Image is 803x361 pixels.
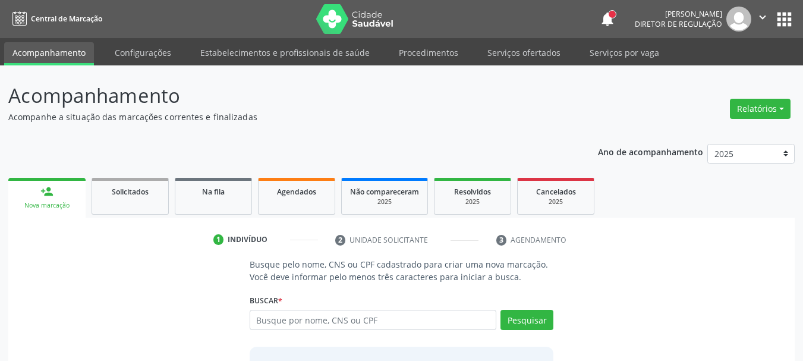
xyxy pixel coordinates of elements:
[8,81,559,111] p: Acompanhamento
[228,234,267,245] div: Indivíduo
[106,42,180,63] a: Configurações
[350,187,419,197] span: Não compareceram
[726,7,751,32] img: img
[350,197,419,206] div: 2025
[277,187,316,197] span: Agendados
[112,187,149,197] span: Solicitados
[479,42,569,63] a: Serviços ofertados
[598,144,703,159] p: Ano de acompanhamento
[8,9,102,29] a: Central de Marcação
[40,185,53,198] div: person_add
[391,42,467,63] a: Procedimentos
[213,234,224,245] div: 1
[635,19,722,29] span: Diretor de regulação
[500,310,553,330] button: Pesquisar
[774,9,795,30] button: apps
[536,187,576,197] span: Cancelados
[4,42,94,65] a: Acompanhamento
[17,201,77,210] div: Nova marcação
[250,258,554,283] p: Busque pelo nome, CNS ou CPF cadastrado para criar uma nova marcação. Você deve informar pelo men...
[756,11,769,24] i: 
[443,197,502,206] div: 2025
[192,42,378,63] a: Estabelecimentos e profissionais de saúde
[635,9,722,19] div: [PERSON_NAME]
[250,310,497,330] input: Busque por nome, CNS ou CPF
[250,291,282,310] label: Buscar
[454,187,491,197] span: Resolvidos
[31,14,102,24] span: Central de Marcação
[751,7,774,32] button: 
[202,187,225,197] span: Na fila
[581,42,667,63] a: Serviços por vaga
[599,11,616,27] button: notifications
[526,197,585,206] div: 2025
[730,99,791,119] button: Relatórios
[8,111,559,123] p: Acompanhe a situação das marcações correntes e finalizadas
